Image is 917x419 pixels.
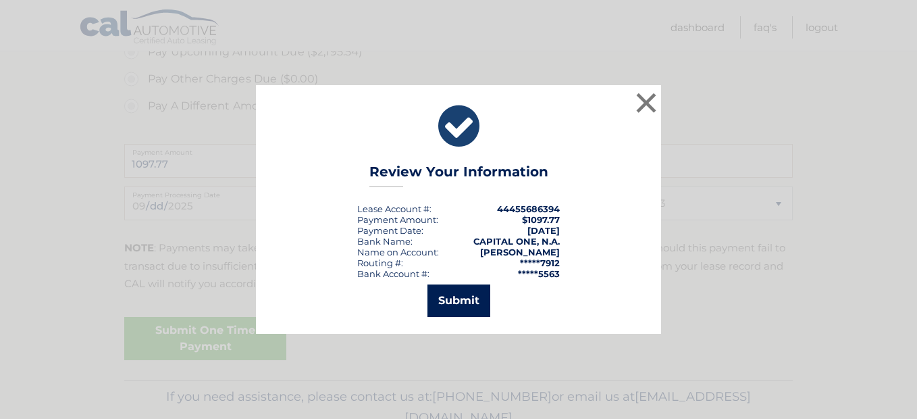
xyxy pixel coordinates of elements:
div: Routing #: [357,257,403,268]
div: Bank Account #: [357,268,429,279]
span: Payment Date [357,225,421,236]
button: × [633,89,660,116]
span: [DATE] [527,225,560,236]
div: Bank Name: [357,236,413,247]
span: $1097.77 [522,214,560,225]
div: Lease Account #: [357,203,431,214]
strong: [PERSON_NAME] [480,247,560,257]
div: Payment Amount: [357,214,438,225]
div: Name on Account: [357,247,439,257]
strong: CAPITAL ONE, N.A. [473,236,560,247]
button: Submit [427,285,490,317]
h3: Review Your Information [369,164,548,187]
div: : [357,225,423,236]
strong: 44455686394 [497,203,560,214]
